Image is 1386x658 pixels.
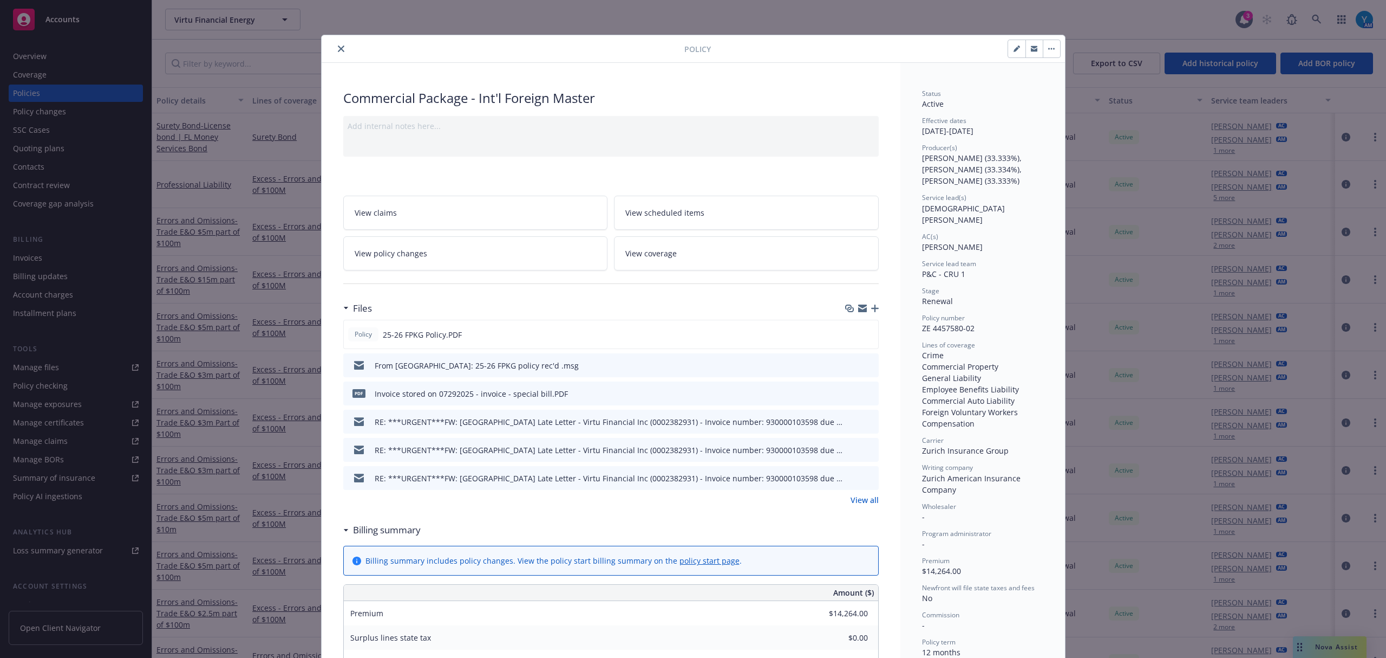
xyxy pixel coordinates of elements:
span: $14,264.00 [922,566,961,576]
span: View scheduled items [625,207,704,218]
span: [PERSON_NAME] [922,242,983,252]
button: preview file [864,329,874,340]
span: Policy term [922,637,956,647]
button: download file [847,388,856,399]
span: Status [922,89,941,98]
div: Billing summary includes policy changes. View the policy start billing summary on the . [365,555,742,566]
input: 0.00 [804,630,874,646]
button: preview file [865,360,874,371]
span: Zurich Insurance Group [922,446,1009,456]
div: Employee Benefits Liability [922,384,1043,395]
span: Commission [922,610,959,620]
span: Premium [922,556,950,565]
span: Effective dates [922,116,966,125]
span: Active [922,99,944,109]
button: close [335,42,348,55]
div: Add internal notes here... [348,120,874,132]
button: download file [847,360,856,371]
button: preview file [865,416,874,428]
span: Renewal [922,296,953,306]
div: General Liability [922,372,1043,384]
span: [DEMOGRAPHIC_DATA][PERSON_NAME] [922,203,1005,225]
span: Policy [684,43,711,55]
div: RE: ***URGENT***FW: [GEOGRAPHIC_DATA] Late Letter - Virtu Financial Inc (0002382931) - Invoice nu... [375,416,843,428]
span: View claims [355,207,397,218]
span: - [922,539,925,549]
button: download file [847,329,855,340]
span: Wholesaler [922,502,956,511]
a: View coverage [614,236,879,270]
span: Zurich American Insurance Company [922,473,1023,495]
div: Files [343,301,372,315]
div: Commercial Property [922,361,1043,372]
span: Service lead(s) [922,193,966,202]
a: View scheduled items [614,196,879,230]
span: ZE 4457580-02 [922,323,975,333]
span: Carrier [922,436,944,445]
span: 25-26 FPKG Policy.PDF [383,329,462,340]
span: Premium [350,608,383,618]
div: Commercial Package - Int'l Foreign Master [343,89,879,107]
input: 0.00 [804,605,874,622]
div: Billing summary [343,523,421,537]
div: Foreign Voluntary Workers Compensation [922,407,1043,429]
div: Crime [922,350,1043,361]
span: Surplus lines state tax [350,633,431,643]
a: View all [851,494,879,506]
span: Policy [352,330,374,339]
button: preview file [865,388,874,399]
button: preview file [865,473,874,484]
span: Program administrator [922,529,991,538]
h3: Files [353,301,372,315]
button: download file [847,444,856,456]
span: Policy number [922,313,965,322]
span: Stage [922,286,939,295]
span: - [922,512,925,522]
span: Writing company [922,463,973,472]
span: 12 months [922,647,960,657]
span: View policy changes [355,248,427,259]
a: View claims [343,196,608,230]
div: [DATE] - [DATE] [922,116,1043,137]
div: RE: ***URGENT***FW: [GEOGRAPHIC_DATA] Late Letter - Virtu Financial Inc (0002382931) - Invoice nu... [375,473,843,484]
span: Service lead team [922,259,976,268]
div: RE: ***URGENT***FW: [GEOGRAPHIC_DATA] Late Letter - Virtu Financial Inc (0002382931) - Invoice nu... [375,444,843,456]
a: policy start page [679,556,740,566]
span: P&C - CRU 1 [922,269,965,279]
div: Commercial Auto Liability [922,395,1043,407]
span: Producer(s) [922,143,957,152]
button: download file [847,416,856,428]
span: AC(s) [922,232,938,241]
span: [PERSON_NAME] (33.333%), [PERSON_NAME] (33.334%), [PERSON_NAME] (33.333%) [922,153,1024,186]
span: PDF [352,389,365,397]
h3: Billing summary [353,523,421,537]
div: Invoice stored on 07292025 - invoice - special bill.PDF [375,388,568,399]
div: From [GEOGRAPHIC_DATA]: 25-26 FPKG policy rec'd .msg [375,360,579,371]
span: - [922,620,925,630]
a: View policy changes [343,236,608,270]
span: Newfront will file state taxes and fees [922,583,1035,592]
span: No [922,593,932,603]
span: Amount ($) [833,587,874,598]
span: View coverage [625,248,677,259]
button: preview file [865,444,874,456]
span: Lines of coverage [922,340,975,350]
button: download file [847,473,856,484]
